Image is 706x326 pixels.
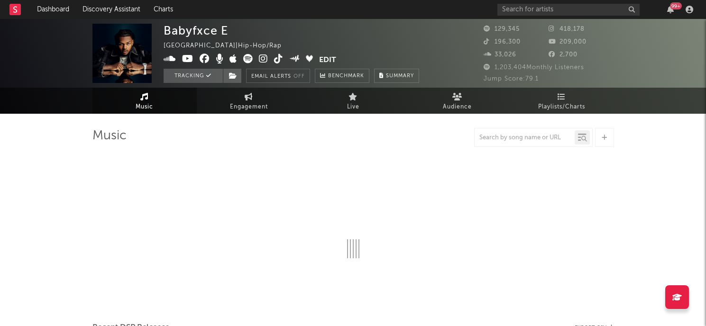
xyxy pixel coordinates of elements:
span: Benchmark [328,71,364,82]
span: 1,203,404 Monthly Listeners [484,64,584,71]
span: Summary [386,73,414,79]
button: Email AlertsOff [246,69,310,83]
span: 418,178 [549,26,585,32]
button: Tracking [164,69,223,83]
span: Jump Score: 79.1 [484,76,539,82]
em: Off [293,74,305,79]
div: [GEOGRAPHIC_DATA] | Hip-Hop/Rap [164,40,293,52]
a: Benchmark [315,69,369,83]
a: Audience [405,88,510,114]
div: Babyfxce E [164,24,228,37]
span: 129,345 [484,26,520,32]
a: Engagement [197,88,301,114]
input: Search for artists [497,4,640,16]
button: 99+ [667,6,674,13]
span: 33,026 [484,52,516,58]
span: Music [136,101,153,113]
span: Live [347,101,359,113]
div: 99 + [670,2,682,9]
button: Edit [319,54,336,66]
a: Live [301,88,405,114]
button: Summary [374,69,419,83]
span: 196,300 [484,39,521,45]
span: 209,000 [549,39,587,45]
span: Playlists/Charts [538,101,585,113]
span: Audience [443,101,472,113]
a: Playlists/Charts [510,88,614,114]
a: Music [92,88,197,114]
span: Engagement [230,101,268,113]
span: 2,700 [549,52,578,58]
input: Search by song name or URL [475,134,575,142]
